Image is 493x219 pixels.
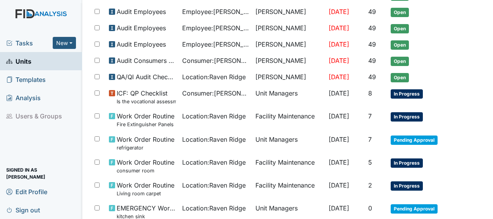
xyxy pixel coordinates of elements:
span: Employee : [PERSON_NAME] [182,7,249,16]
td: Facility Maintenance [252,108,326,131]
small: Is the vocational assessment current? (document the date in the comment section) [117,98,176,105]
span: Location : Raven Ridge [182,72,246,82]
span: ICF: QP Checklist Is the vocational assessment current? (document the date in the comment section) [117,89,176,105]
span: [DATE] [329,158,349,166]
span: [DATE] [329,112,349,120]
span: Consumer : [PERSON_NAME][GEOGRAPHIC_DATA] [182,56,249,65]
span: In Progress [391,112,423,122]
span: 49 [368,40,376,48]
span: In Progress [391,89,423,99]
span: [DATE] [329,89,349,97]
span: Consumer : [PERSON_NAME] [182,89,249,98]
span: [DATE] [329,8,349,16]
td: [PERSON_NAME] [252,53,326,69]
span: Open [391,73,409,82]
span: 7 [368,136,372,143]
span: Audit Employees [117,7,166,16]
span: Templates [6,73,46,85]
span: Work Order Routine Fire Extinguisher Panels [117,111,174,128]
span: Audit Consumers Charts [117,56,176,65]
span: [DATE] [329,204,349,212]
span: [DATE] [329,40,349,48]
span: [DATE] [329,136,349,143]
span: [DATE] [329,24,349,32]
td: [PERSON_NAME] [252,36,326,53]
span: Open [391,40,409,50]
span: Audit Employees [117,40,166,49]
span: 2 [368,181,372,189]
span: Work Order Routine consumer room [117,158,174,174]
small: Living room carpet [117,190,174,197]
small: Fire Extinguisher Panels [117,121,174,128]
span: Sign out [6,204,40,216]
span: Work Order Routine Living room carpet [117,181,174,197]
span: Audit Employees [117,23,166,33]
span: Open [391,8,409,17]
span: Employee : [PERSON_NAME] [182,40,249,49]
span: Signed in as [PERSON_NAME] [6,167,76,179]
span: Units [6,55,31,67]
a: Tasks [6,38,53,48]
td: [PERSON_NAME] [252,20,326,36]
td: Unit Managers [252,132,326,155]
span: [DATE] [329,73,349,81]
td: Unit Managers [252,85,326,108]
small: refrigerator [117,144,174,151]
small: consumer room [117,167,174,174]
span: 5 [368,158,372,166]
span: 0 [368,204,372,212]
span: [DATE] [329,181,349,189]
td: Facility Maintenance [252,177,326,200]
span: 8 [368,89,372,97]
span: Location : Raven Ridge [182,203,246,213]
span: Location : Raven Ridge [182,135,246,144]
span: Work Order Routine refrigerator [117,135,174,151]
span: QA/QI Audit Checklist (ICF) [117,72,176,82]
td: [PERSON_NAME] [252,69,326,85]
span: Analysis [6,92,41,104]
span: 49 [368,73,376,81]
span: Location : Raven Ridge [182,158,246,167]
span: [DATE] [329,57,349,64]
span: 7 [368,112,372,120]
span: In Progress [391,181,423,191]
span: Employee : [PERSON_NAME], Nayya [182,23,249,33]
span: Pending Approval [391,136,438,145]
span: In Progress [391,158,423,168]
td: Facility Maintenance [252,155,326,177]
span: Location : Raven Ridge [182,111,246,121]
td: [PERSON_NAME] [252,4,326,20]
button: New [53,37,76,49]
span: Pending Approval [391,204,438,214]
span: 49 [368,24,376,32]
span: 49 [368,8,376,16]
span: 49 [368,57,376,64]
span: Edit Profile [6,186,47,198]
span: Location : Raven Ridge [182,181,246,190]
span: Open [391,57,409,66]
span: Open [391,24,409,33]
